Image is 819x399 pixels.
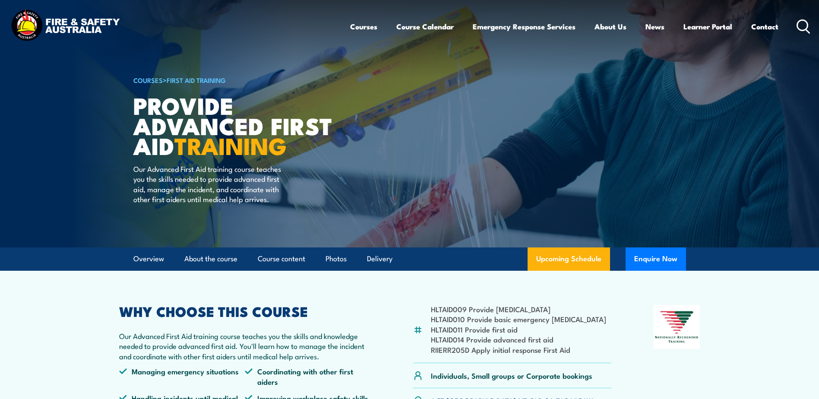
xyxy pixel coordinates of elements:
h2: WHY CHOOSE THIS COURSE [119,305,371,317]
a: Contact [751,15,778,38]
a: COURSES [133,75,163,85]
h1: Provide Advanced First Aid [133,95,347,155]
a: About the course [184,247,237,270]
a: Overview [133,247,164,270]
li: HLTAID014 Provide advanced first aid [431,334,606,344]
button: Enquire Now [626,247,686,271]
a: Course content [258,247,305,270]
a: Emergency Response Services [473,15,576,38]
h6: > [133,75,347,85]
a: First Aid Training [167,75,226,85]
a: Upcoming Schedule [528,247,610,271]
li: HLTAID010 Provide basic emergency [MEDICAL_DATA] [431,314,606,324]
p: Our Advanced First Aid training course teaches you the skills and knowledge needed to provide adv... [119,331,371,361]
a: News [645,15,664,38]
a: Learner Portal [683,15,732,38]
a: About Us [594,15,626,38]
img: Nationally Recognised Training logo. [654,305,700,349]
a: Courses [350,15,377,38]
a: Photos [326,247,347,270]
a: Delivery [367,247,392,270]
li: Coordinating with other first aiders [245,366,371,386]
p: Individuals, Small groups or Corporate bookings [431,370,592,380]
strong: TRAINING [174,127,287,163]
p: Our Advanced First Aid training course teaches you the skills needed to provide advanced first ai... [133,164,291,204]
li: RIIERR205D Apply initial response First Aid [431,345,606,355]
a: Course Calendar [396,15,454,38]
li: HLTAID009 Provide [MEDICAL_DATA] [431,304,606,314]
li: Managing emergency situations [119,366,245,386]
li: HLTAID011 Provide first aid [431,324,606,334]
